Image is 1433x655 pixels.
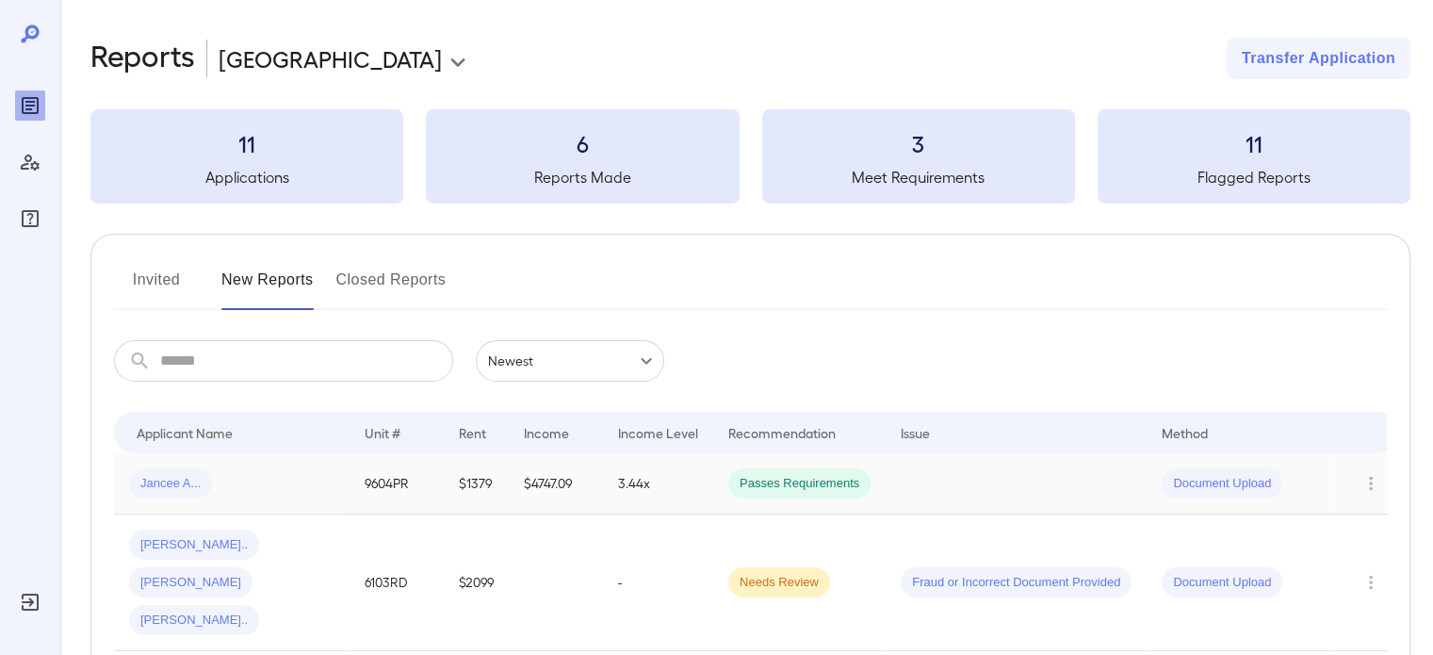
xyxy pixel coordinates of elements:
[114,265,199,310] button: Invited
[603,453,713,515] td: 3.44x
[728,421,836,444] div: Recommendation
[129,536,259,554] span: [PERSON_NAME]..
[350,453,444,515] td: 9604PR
[1356,567,1386,598] button: Row Actions
[1356,468,1386,499] button: Row Actions
[524,421,569,444] div: Income
[1162,421,1208,444] div: Method
[426,166,739,188] h5: Reports Made
[15,587,45,617] div: Log Out
[350,515,444,651] td: 6103RD
[728,574,830,592] span: Needs Review
[90,166,403,188] h5: Applications
[129,612,259,630] span: [PERSON_NAME]..
[15,90,45,121] div: Reports
[901,574,1132,592] span: Fraud or Incorrect Document Provided
[476,340,664,382] div: Newest
[762,128,1075,158] h3: 3
[90,109,1410,204] summary: 11Applications6Reports Made3Meet Requirements11Flagged Reports
[1098,128,1410,158] h3: 11
[459,421,489,444] div: Rent
[129,574,252,592] span: [PERSON_NAME]
[90,128,403,158] h3: 11
[219,43,442,74] p: [GEOGRAPHIC_DATA]
[1098,166,1410,188] h5: Flagged Reports
[15,204,45,234] div: FAQ
[1162,574,1282,592] span: Document Upload
[762,166,1075,188] h5: Meet Requirements
[365,421,400,444] div: Unit #
[426,128,739,158] h3: 6
[221,265,314,310] button: New Reports
[90,38,195,79] h2: Reports
[444,515,509,651] td: $2099
[618,421,698,444] div: Income Level
[728,475,871,493] span: Passes Requirements
[15,147,45,177] div: Manage Users
[1162,475,1282,493] span: Document Upload
[444,453,509,515] td: $1379
[336,265,447,310] button: Closed Reports
[1227,38,1410,79] button: Transfer Application
[137,421,233,444] div: Applicant Name
[509,453,603,515] td: $4747.09
[901,421,931,444] div: Issue
[603,515,713,651] td: -
[129,475,212,493] span: Jancee A...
